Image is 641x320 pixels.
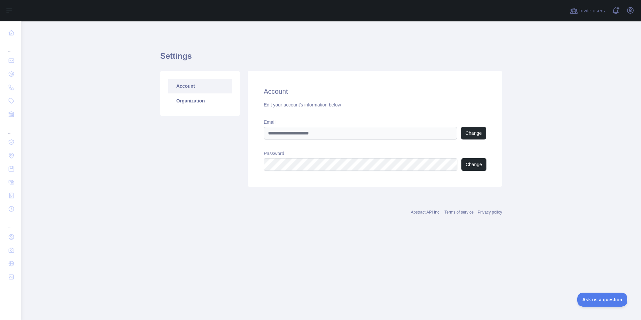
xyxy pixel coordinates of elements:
button: Change [461,158,486,171]
a: Terms of service [444,210,473,215]
label: Password [264,150,486,157]
a: Account [168,79,232,93]
button: Change [461,127,486,139]
span: Invite users [579,7,605,15]
div: Edit your account's information below [264,101,486,108]
div: ... [5,121,16,135]
iframe: Toggle Customer Support [577,293,628,307]
button: Invite users [569,5,606,16]
h1: Settings [160,51,502,67]
h2: Account [264,87,486,96]
a: Privacy policy [478,210,502,215]
div: ... [5,216,16,230]
a: Organization [168,93,232,108]
div: ... [5,40,16,53]
label: Email [264,119,486,125]
a: Abstract API Inc. [411,210,441,215]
